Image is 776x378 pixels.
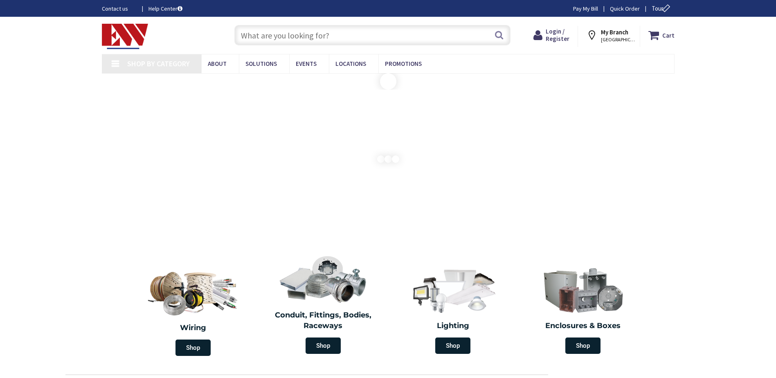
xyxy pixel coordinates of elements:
a: Wiring Shop [128,262,259,360]
strong: Cart [662,28,675,43]
span: Tour [652,4,673,12]
a: Quick Order [610,4,640,13]
a: Help Center [148,4,182,13]
span: Shop [435,337,470,354]
h2: Enclosures & Boxes [524,321,642,331]
a: Conduit, Fittings, Bodies, Raceways Shop [260,251,386,358]
span: About [208,60,227,67]
a: Enclosures & Boxes Shop [520,262,646,358]
span: Shop [175,340,211,356]
div: My Branch [GEOGRAPHIC_DATA], [GEOGRAPHIC_DATA] [586,28,632,43]
span: Shop [565,337,601,354]
span: [GEOGRAPHIC_DATA], [GEOGRAPHIC_DATA] [601,36,636,43]
a: Login / Register [533,28,569,43]
span: Shop By Category [127,59,190,68]
a: Cart [648,28,675,43]
a: Contact us [102,4,135,13]
h2: Lighting [394,321,512,331]
span: Shop [306,337,341,354]
strong: My Branch [601,28,628,36]
span: Login / Register [546,27,569,43]
span: Locations [335,60,366,67]
span: Events [296,60,317,67]
h2: Conduit, Fittings, Bodies, Raceways [264,310,382,331]
span: Promotions [385,60,422,67]
span: Solutions [245,60,277,67]
a: Lighting Shop [390,262,516,358]
h2: Wiring [133,323,254,333]
a: Pay My Bill [573,4,598,13]
img: Electrical Wholesalers, Inc. [102,24,148,49]
input: What are you looking for? [234,25,511,45]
